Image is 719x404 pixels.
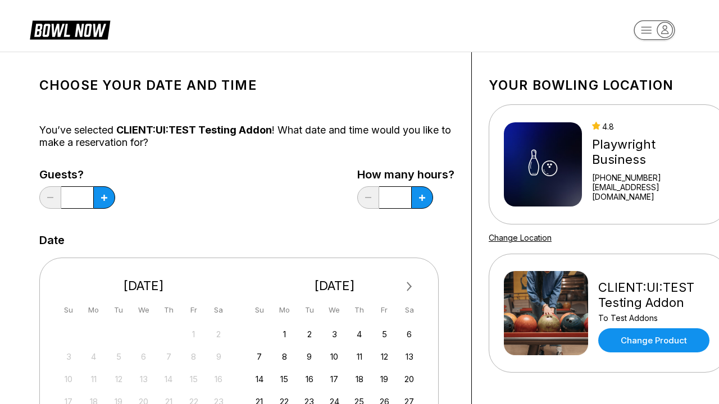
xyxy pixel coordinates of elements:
div: Choose Friday, September 12th, 2025 [377,349,392,364]
div: Not available Monday, August 11th, 2025 [86,371,101,387]
img: CLIENT:UI:TEST Testing Addon [504,271,588,355]
div: Choose Saturday, September 20th, 2025 [402,371,417,387]
div: [DATE] [248,278,422,293]
div: Sa [402,302,417,318]
a: Change Location [489,233,552,242]
div: [PHONE_NUMBER] [592,173,712,182]
div: Choose Thursday, September 4th, 2025 [352,327,367,342]
div: Choose Saturday, September 13th, 2025 [402,349,417,364]
img: Playwright Business [504,122,582,206]
div: Not available Friday, August 1st, 2025 [186,327,201,342]
label: Date [39,234,65,246]
div: Th [161,302,176,318]
div: CLIENT:UI:TEST Testing Addon [598,280,712,310]
div: Not available Saturday, August 16th, 2025 [211,371,226,387]
div: [DATE] [57,278,231,293]
div: Mo [86,302,101,318]
div: Not available Friday, August 8th, 2025 [186,349,201,364]
div: Not available Monday, August 4th, 2025 [86,349,101,364]
div: Choose Sunday, September 7th, 2025 [252,349,267,364]
a: Change Product [598,328,709,352]
div: Choose Tuesday, September 9th, 2025 [302,349,317,364]
div: Tu [302,302,317,318]
div: Tu [111,302,126,318]
div: Su [61,302,76,318]
label: Guests? [39,168,115,181]
button: Next Month [401,278,418,296]
div: Sa [211,302,226,318]
div: Not available Thursday, August 7th, 2025 [161,349,176,364]
div: Not available Tuesday, August 5th, 2025 [111,349,126,364]
div: Not available Thursday, August 14th, 2025 [161,371,176,387]
div: 4.8 [592,122,712,131]
div: Not available Wednesday, August 13th, 2025 [136,371,151,387]
div: Not available Friday, August 15th, 2025 [186,371,201,387]
div: Choose Monday, September 1st, 2025 [277,327,292,342]
div: Choose Wednesday, September 10th, 2025 [327,349,342,364]
div: Playwright Business [592,137,712,167]
div: Choose Thursday, September 18th, 2025 [352,371,367,387]
div: Su [252,302,267,318]
div: We [136,302,151,318]
div: Choose Monday, September 15th, 2025 [277,371,292,387]
div: Choose Friday, September 5th, 2025 [377,327,392,342]
h1: Choose your Date and time [39,77,454,93]
div: Choose Monday, September 8th, 2025 [277,349,292,364]
div: Choose Wednesday, September 17th, 2025 [327,371,342,387]
div: Choose Thursday, September 11th, 2025 [352,349,367,364]
div: You’ve selected ! What date and time would you like to make a reservation for? [39,124,454,149]
div: Not available Sunday, August 3rd, 2025 [61,349,76,364]
div: Th [352,302,367,318]
a: [EMAIL_ADDRESS][DOMAIN_NAME] [592,182,712,201]
div: Not available Wednesday, August 6th, 2025 [136,349,151,364]
div: Mo [277,302,292,318]
div: To Test Addons [598,313,712,323]
div: Fr [186,302,201,318]
div: Choose Tuesday, September 2nd, 2025 [302,327,317,342]
div: Choose Sunday, September 14th, 2025 [252,371,267,387]
div: Not available Tuesday, August 12th, 2025 [111,371,126,387]
label: How many hours? [357,168,454,181]
div: Not available Saturday, August 9th, 2025 [211,349,226,364]
div: Choose Tuesday, September 16th, 2025 [302,371,317,387]
div: Choose Saturday, September 6th, 2025 [402,327,417,342]
div: Fr [377,302,392,318]
div: Not available Saturday, August 2nd, 2025 [211,327,226,342]
div: Not available Sunday, August 10th, 2025 [61,371,76,387]
div: Choose Wednesday, September 3rd, 2025 [327,327,342,342]
span: CLIENT:UI:TEST Testing Addon [116,124,272,136]
div: We [327,302,342,318]
div: Choose Friday, September 19th, 2025 [377,371,392,387]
